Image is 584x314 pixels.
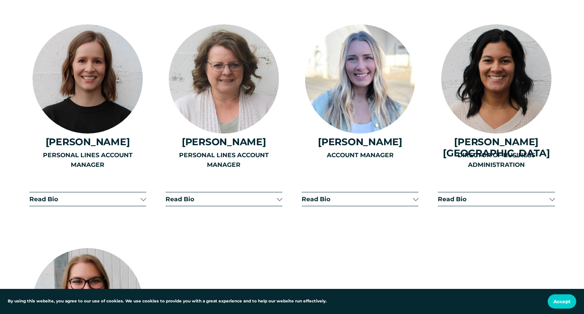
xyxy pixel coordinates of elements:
[166,136,282,148] h4: [PERSON_NAME]
[8,298,327,305] p: By using this website, you agree to our use of cookies. We use cookies to provide you with a grea...
[438,136,555,159] h4: [PERSON_NAME][GEOGRAPHIC_DATA]
[29,136,146,148] h4: [PERSON_NAME]
[438,195,549,203] span: Read Bio
[438,192,555,206] button: Read Bio
[302,136,418,148] h4: [PERSON_NAME]
[553,299,570,304] span: Accept
[548,294,576,309] button: Accept
[29,150,146,170] p: PERSONAL LINES ACCOUNT MANAGER
[438,150,555,170] p: DIRECTOR OF BUSINESS ADMINISTRATION
[302,150,418,160] p: ACCOUNT MANAGER
[166,150,282,170] p: PERSONAL LINES ACCOUNT MANAGER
